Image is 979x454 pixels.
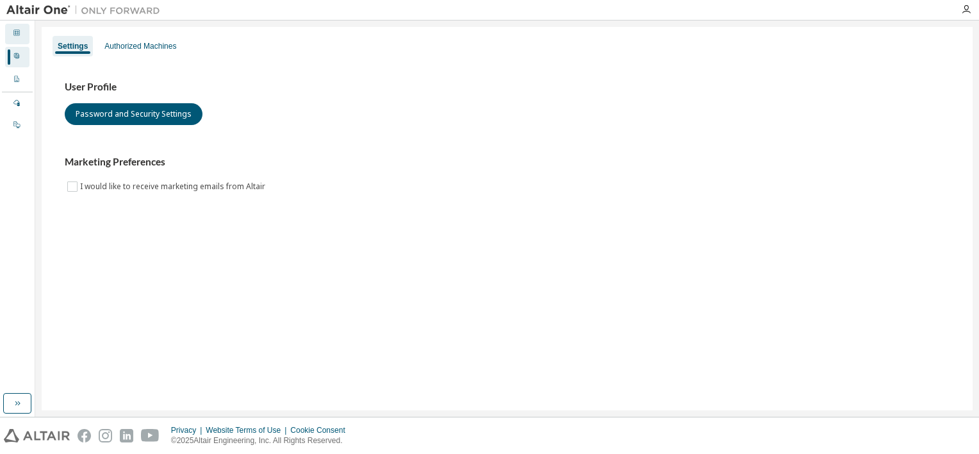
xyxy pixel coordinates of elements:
p: © 2025 Altair Engineering, Inc. All Rights Reserved. [171,435,353,446]
img: facebook.svg [78,429,91,442]
img: Altair One [6,4,167,17]
div: Privacy [171,425,206,435]
div: Managed [5,94,29,114]
div: Website Terms of Use [206,425,290,435]
label: I would like to receive marketing emails from Altair [80,179,268,194]
div: Authorized Machines [104,41,176,51]
div: Dashboard [5,24,29,44]
img: altair_logo.svg [4,429,70,442]
img: youtube.svg [141,429,160,442]
img: linkedin.svg [120,429,133,442]
div: On Prem [5,115,29,136]
div: Cookie Consent [290,425,352,435]
div: Company Profile [5,70,29,90]
div: User Profile [5,47,29,67]
div: Settings [58,41,88,51]
h3: Marketing Preferences [65,156,950,169]
h3: User Profile [65,81,950,94]
img: instagram.svg [99,429,112,442]
button: Password and Security Settings [65,103,202,125]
